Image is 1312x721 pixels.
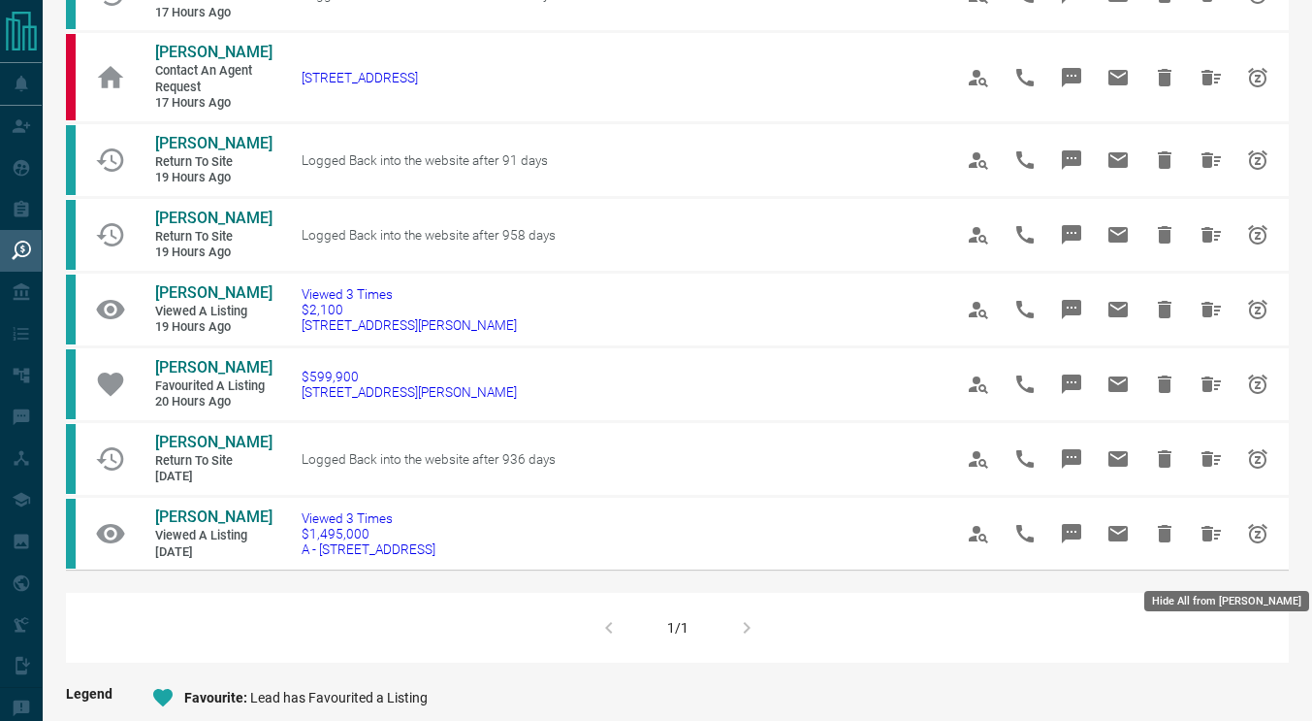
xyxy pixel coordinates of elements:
[302,302,517,317] span: $2,100
[1188,436,1234,482] span: Hide All from RAJIB SAHA
[1234,54,1281,101] span: Snooze
[1048,510,1095,557] span: Message
[1048,286,1095,333] span: Message
[1095,54,1141,101] span: Email
[302,541,435,557] span: A - [STREET_ADDRESS]
[1095,212,1141,258] span: Email
[1141,286,1188,333] span: Hide
[1188,361,1234,408] span: Hide All from Nicole De Roche
[155,508,272,528] a: [PERSON_NAME]
[1141,436,1188,482] span: Hide
[1048,361,1095,408] span: Message
[1002,212,1048,258] span: Call
[302,526,435,541] span: $1,495,000
[184,690,250,705] span: Favourite
[302,510,435,557] a: Viewed 3 Times$1,495,000A - [STREET_ADDRESS]
[155,358,272,378] a: [PERSON_NAME]
[250,690,428,705] span: Lead has Favourited a Listing
[155,134,272,152] span: [PERSON_NAME]
[66,125,76,195] div: condos.ca
[1234,436,1281,482] span: Snooze
[155,229,272,246] span: Return to Site
[155,433,272,453] a: [PERSON_NAME]
[302,152,548,168] span: Logged Back into the website after 91 days
[955,137,1002,183] span: View Profile
[667,620,688,636] div: 1/1
[1234,286,1281,333] span: Snooze
[155,358,272,377] span: [PERSON_NAME]
[155,63,272,95] span: Contact an Agent Request
[955,436,1002,482] span: View Profile
[1002,54,1048,101] span: Call
[155,245,272,261] span: 19 hours ago
[155,170,272,186] span: 19 hours ago
[1234,361,1281,408] span: Snooze
[155,134,272,154] a: [PERSON_NAME]
[155,544,272,561] span: [DATE]
[66,34,76,120] div: property.ca
[302,369,517,384] span: $599,900
[155,508,272,526] span: [PERSON_NAME]
[1188,137,1234,183] span: Hide All from Andrew Kolwzan
[1048,54,1095,101] span: Message
[155,433,272,451] span: [PERSON_NAME]
[155,319,272,336] span: 19 hours ago
[302,227,556,243] span: Logged Back into the website after 958 days
[155,209,272,229] a: [PERSON_NAME]
[955,510,1002,557] span: View Profile
[1188,286,1234,333] span: Hide All from Kayla Carcamo
[155,283,272,304] a: [PERSON_NAME]
[1141,212,1188,258] span: Hide
[66,275,76,344] div: condos.ca
[955,212,1002,258] span: View Profile
[302,286,517,333] a: Viewed 3 Times$2,100[STREET_ADDRESS][PERSON_NAME]
[155,43,272,61] span: [PERSON_NAME]
[155,5,272,21] span: 17 hours ago
[1095,510,1141,557] span: Email
[1188,510,1234,557] span: Hide All from Iulian Radu
[302,70,418,85] a: [STREET_ADDRESS]
[1234,212,1281,258] span: Snooze
[955,286,1002,333] span: View Profile
[302,317,517,333] span: [STREET_ADDRESS][PERSON_NAME]
[1002,510,1048,557] span: Call
[66,200,76,270] div: condos.ca
[1002,286,1048,333] span: Call
[155,43,272,63] a: [PERSON_NAME]
[1144,591,1309,611] div: Hide All from [PERSON_NAME]
[1048,212,1095,258] span: Message
[1188,54,1234,101] span: Hide All from Shanice Swaby
[155,209,272,227] span: [PERSON_NAME]
[155,95,272,112] span: 17 hours ago
[155,283,272,302] span: [PERSON_NAME]
[1002,361,1048,408] span: Call
[1188,212,1234,258] span: Hide All from Priya Koppikar
[155,154,272,171] span: Return to Site
[1095,286,1141,333] span: Email
[302,369,517,400] a: $599,900[STREET_ADDRESS][PERSON_NAME]
[302,451,556,467] span: Logged Back into the website after 936 days
[1095,361,1141,408] span: Email
[155,528,272,544] span: Viewed a Listing
[1002,137,1048,183] span: Call
[155,469,272,485] span: [DATE]
[1095,137,1141,183] span: Email
[955,361,1002,408] span: View Profile
[955,54,1002,101] span: View Profile
[155,378,272,395] span: Favourited a Listing
[302,286,517,302] span: Viewed 3 Times
[1141,510,1188,557] span: Hide
[155,304,272,320] span: Viewed a Listing
[1141,54,1188,101] span: Hide
[66,499,76,569] div: condos.ca
[1048,137,1095,183] span: Message
[1141,137,1188,183] span: Hide
[155,453,272,470] span: Return to Site
[1234,137,1281,183] span: Snooze
[1095,436,1141,482] span: Email
[302,510,435,526] span: Viewed 3 Times
[1002,436,1048,482] span: Call
[66,424,76,494] div: condos.ca
[1048,436,1095,482] span: Message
